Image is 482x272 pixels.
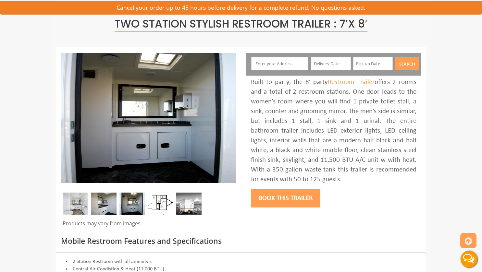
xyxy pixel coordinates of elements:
img: Inside of complete restroom with a stall, a urinal, tissue holders, cabinets and mirror [63,193,88,215]
div: Built to party, the 8’ party offers 2 rooms and a total of 2 restroom stations. One door leads to... [251,77,416,184]
img: DSC_0004_email [119,193,145,215]
img: A mini restroom trailer with two separate stations and separate doors for males and females [176,193,202,215]
span: Two Station Stylish Restroom Trailer : 7’x 8′ [115,16,367,32]
div: Products may vary from images [61,220,236,231]
a: Restroom Trailer [328,79,375,86]
input: Pick up Date [353,57,393,70]
img: A mini restroom trailer with two separate stations and separate doors for males and females [61,53,236,183]
li: 2 Station Restroom with all amenity's [61,258,421,266]
h3: Mobile Restroom Features and Specifications [61,237,421,245]
input: Enter your Address [251,57,308,70]
button: Search [395,57,419,70]
img: DSC_0016_email [91,193,117,215]
img: Floor Plan of 2 station Mini restroom with sink and toilet [148,193,173,215]
input: Delivery Date [311,57,351,70]
button: Book this trailer [251,189,320,207]
button: Live Chat [456,246,482,272]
